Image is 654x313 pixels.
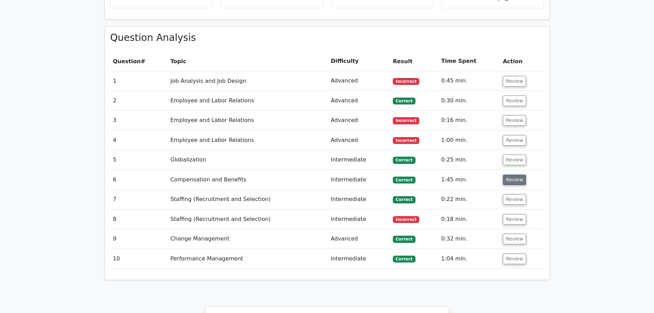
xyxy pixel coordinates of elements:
th: Time Spent [439,52,500,71]
td: 0:18 min. [439,210,500,229]
td: Employee and Labor Relations [168,111,328,130]
td: Compensation and Benefits [168,170,328,190]
td: 5 [110,150,168,170]
td: Staffing (Recruitment and Selection) [168,210,328,229]
td: 0:32 min. [439,229,500,249]
span: Correct [393,157,415,164]
th: Difficulty [328,52,390,71]
span: Incorrect [393,137,419,144]
button: Review [503,234,526,244]
h3: Question Analysis [110,32,544,44]
td: 1:04 min. [439,249,500,269]
td: 6 [110,170,168,190]
td: Staffing (Recruitment and Selection) [168,190,328,209]
td: Advanced [328,71,390,91]
td: Change Management [168,229,328,249]
td: Intermediate [328,150,390,170]
span: Incorrect [393,216,419,223]
button: Review [503,254,526,264]
button: Review [503,135,526,146]
td: Intermediate [328,170,390,190]
th: Action [500,52,544,71]
td: Advanced [328,229,390,249]
td: 7 [110,190,168,209]
td: 2 [110,91,168,111]
td: Intermediate [328,190,390,209]
td: 8 [110,210,168,229]
td: 0:25 min. [439,150,500,170]
span: Correct [393,177,415,183]
button: Review [503,96,526,106]
td: 4 [110,131,168,150]
button: Review [503,175,526,185]
td: 1:45 min. [439,170,500,190]
button: Review [503,155,526,165]
td: 10 [110,249,168,269]
th: Topic [168,52,328,71]
button: Review [503,76,526,87]
td: 0:30 min. [439,91,500,111]
td: Performance Management [168,249,328,269]
td: 3 [110,111,168,130]
td: 1:00 min. [439,131,500,150]
td: Intermediate [328,249,390,269]
td: 0:16 min. [439,111,500,130]
th: # [110,52,168,71]
td: Employee and Labor Relations [168,91,328,111]
td: 0:22 min. [439,190,500,209]
td: 9 [110,229,168,249]
span: Correct [393,98,415,104]
span: Correct [393,236,415,243]
td: 1 [110,71,168,91]
td: Advanced [328,91,390,111]
td: Advanced [328,111,390,130]
th: Result [390,52,439,71]
span: Incorrect [393,117,419,124]
td: Employee and Labor Relations [168,131,328,150]
td: Globalization [168,150,328,170]
span: Question [113,58,141,65]
button: Review [503,194,526,205]
td: Advanced [328,131,390,150]
td: Intermediate [328,210,390,229]
span: Incorrect [393,78,419,85]
td: Job Analysis and Job Design [168,71,328,91]
button: Review [503,214,526,225]
span: Correct [393,196,415,203]
td: 0:45 min. [439,71,500,91]
button: Review [503,115,526,126]
span: Correct [393,256,415,262]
